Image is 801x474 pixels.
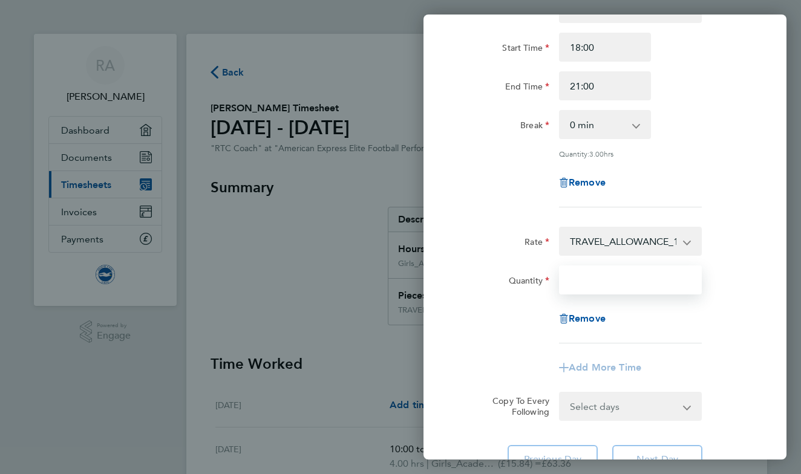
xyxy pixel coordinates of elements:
span: 3.00 [589,149,604,158]
label: Break [520,120,549,134]
label: Quantity [509,275,549,290]
button: Remove [559,178,606,187]
span: Remove [569,177,606,188]
input: E.g. 18:00 [559,71,651,100]
label: Copy To Every Following [483,395,549,417]
label: Rate [525,236,549,251]
label: End Time [505,81,549,96]
label: Start Time [502,42,549,57]
div: Quantity: hrs [559,149,702,158]
span: Remove [569,313,606,324]
button: Remove [559,314,606,323]
input: E.g. 08:00 [559,33,651,62]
